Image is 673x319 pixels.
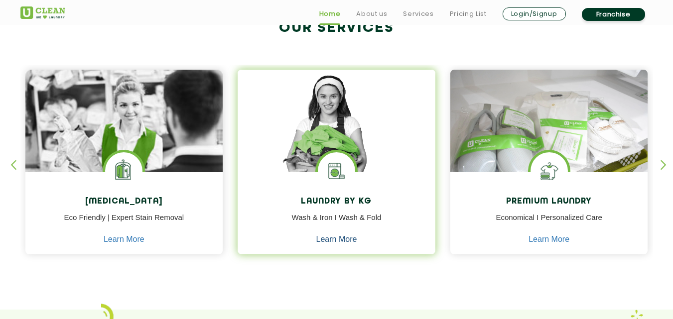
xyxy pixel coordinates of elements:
[503,7,566,20] a: Login/Signup
[245,212,428,234] p: Wash & Iron I Wash & Fold
[356,8,387,20] a: About us
[33,212,216,234] p: Eco Friendly | Expert Stain Removal
[20,20,653,36] h2: Our Services
[318,152,355,190] img: laundry washing machine
[531,152,568,190] img: Shoes Cleaning
[450,8,487,20] a: Pricing List
[319,8,341,20] a: Home
[529,235,569,244] a: Learn More
[20,6,65,19] img: UClean Laundry and Dry Cleaning
[33,197,216,207] h4: [MEDICAL_DATA]
[458,212,641,234] p: Economical I Personalized Care
[403,8,433,20] a: Services
[25,70,223,228] img: Drycleaners near me
[582,8,645,21] a: Franchise
[105,152,142,190] img: Laundry Services near me
[104,235,144,244] a: Learn More
[316,235,357,244] a: Learn More
[245,197,428,207] h4: Laundry by Kg
[238,70,435,201] img: a girl with laundry basket
[450,70,648,201] img: laundry done shoes and clothes
[458,197,641,207] h4: Premium Laundry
